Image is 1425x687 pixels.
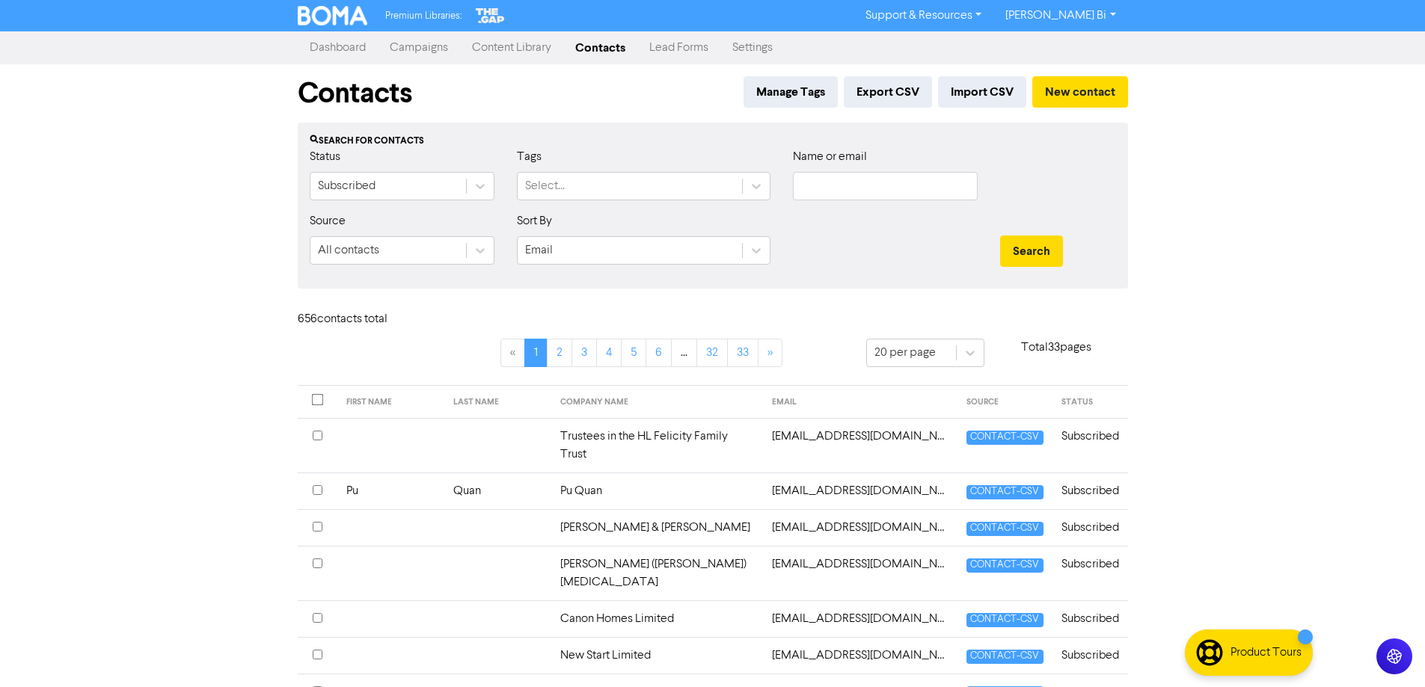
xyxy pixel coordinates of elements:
[310,212,346,230] label: Source
[525,177,565,195] div: Select...
[318,241,379,259] div: All contacts
[337,472,444,509] td: Pu
[966,522,1043,536] span: CONTACT-CSV
[966,558,1043,573] span: CONTACT-CSV
[547,339,572,367] a: Page 2
[525,241,553,259] div: Email
[517,148,542,166] label: Tags
[1052,546,1128,600] td: Subscribed
[763,546,957,600] td: 2tinabal@gmail.com
[744,76,838,108] button: Manage Tags
[444,386,551,419] th: LAST NAME
[310,148,340,166] label: Status
[298,33,378,63] a: Dashboard
[763,472,957,509] td: 190416889@qq.com
[727,339,759,367] a: Page 33
[551,472,764,509] td: Pu Quan
[444,472,551,509] td: Quan
[696,339,728,367] a: Page 32
[551,418,764,472] td: Trustees in the HL Felicity Family Trust
[1052,418,1128,472] td: Subscribed
[763,509,957,546] td: 2517214550@qq.com
[1000,235,1063,267] button: Search
[763,637,957,674] td: 37734204@qq.com
[385,11,462,21] span: Premium Libraries:
[637,33,720,63] a: Lead Forms
[966,485,1043,499] span: CONTACT-CSV
[957,386,1052,419] th: SOURCE
[563,33,637,63] a: Contacts
[720,33,785,63] a: Settings
[646,339,672,367] a: Page 6
[517,212,552,230] label: Sort By
[596,339,622,367] a: Page 4
[966,650,1043,664] span: CONTACT-CSV
[763,600,957,637] td: 32736988@qq.com
[763,386,957,419] th: EMAIL
[844,76,932,108] button: Export CSV
[1052,509,1128,546] td: Subscribed
[551,637,764,674] td: New Start Limited
[854,4,993,28] a: Support & Resources
[474,6,506,25] img: The Gap
[378,33,460,63] a: Campaigns
[1052,600,1128,637] td: Subscribed
[460,33,563,63] a: Content Library
[551,546,764,600] td: [PERSON_NAME] ([PERSON_NAME]) [MEDICAL_DATA]
[621,339,646,367] a: Page 5
[551,509,764,546] td: [PERSON_NAME] & [PERSON_NAME]
[551,600,764,637] td: Canon Homes Limited
[571,339,597,367] a: Page 3
[298,6,368,25] img: BOMA Logo
[938,76,1026,108] button: Import CSV
[298,76,412,111] h1: Contacts
[874,344,936,362] div: 20 per page
[993,4,1127,28] a: [PERSON_NAME] Bi
[551,386,764,419] th: COMPANY NAME
[984,339,1128,357] p: Total 33 pages
[1052,386,1128,419] th: STATUS
[1052,637,1128,674] td: Subscribed
[966,613,1043,627] span: CONTACT-CSV
[524,339,548,367] a: Page 1 is your current page
[1052,472,1128,509] td: Subscribed
[758,339,782,367] a: »
[318,177,376,195] div: Subscribed
[966,431,1043,445] span: CONTACT-CSV
[763,418,957,472] td: 13802803243@163.com
[310,135,1116,148] div: Search for contacts
[337,386,444,419] th: FIRST NAME
[793,148,867,166] label: Name or email
[298,312,417,327] h6: 656 contact s total
[1032,76,1128,108] button: New contact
